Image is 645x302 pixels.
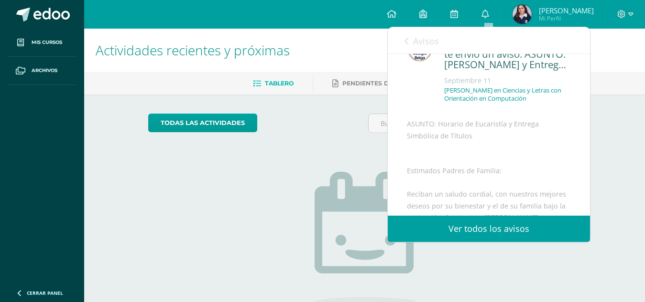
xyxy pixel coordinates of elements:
span: Actividades recientes y próximas [96,41,290,59]
div: te envió un aviso: ASUNTO: Horario de Eucaristía y Entrega Simbólica de Títulos [444,49,571,71]
span: Avisos [413,35,439,47]
img: 6c0ddeac00340110a4915b3446bee9dc.png [513,5,532,24]
span: Mis cursos [32,39,62,46]
a: Archivos [8,57,77,85]
a: todas las Actividades [148,114,257,132]
span: Mi Perfil [539,14,594,22]
span: Pendientes de entrega [342,80,424,87]
span: [PERSON_NAME] [539,6,594,15]
a: Tablero [253,76,294,91]
a: Pendientes de entrega [332,76,424,91]
p: [PERSON_NAME] en Ciencias y Letras con Orientación en Computación [444,86,571,103]
input: Busca una actividad próxima aquí... [369,114,580,133]
a: Ver todos los avisos [388,216,590,242]
span: Cerrar panel [27,290,63,296]
div: Septiembre 11 [444,76,571,85]
span: Tablero [265,80,294,87]
span: Archivos [32,67,57,74]
a: Mis cursos [8,29,77,57]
